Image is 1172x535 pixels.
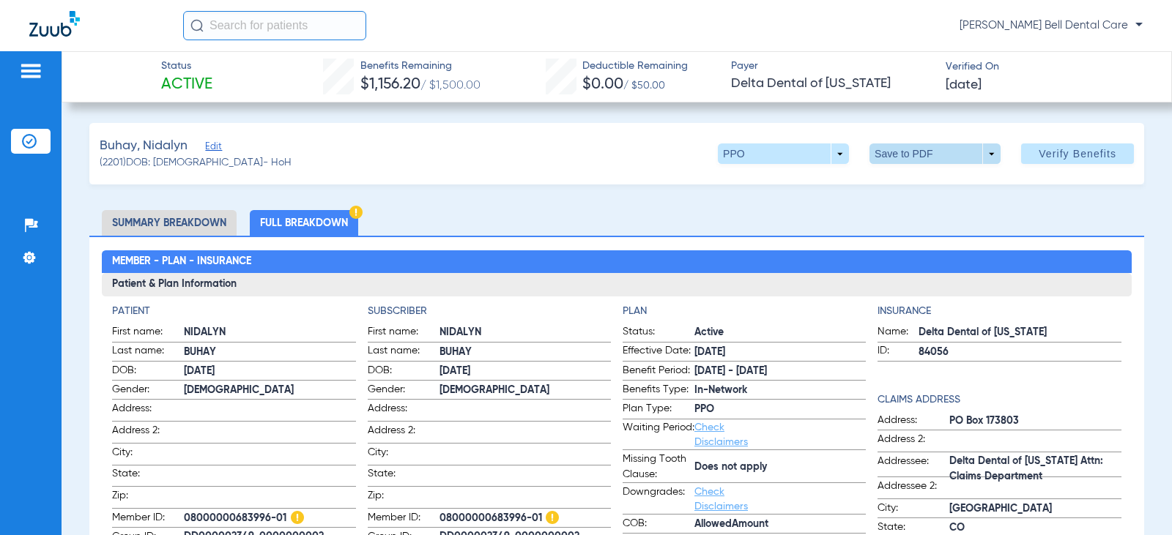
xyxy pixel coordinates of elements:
[582,77,623,92] span: $0.00
[205,141,218,155] span: Edit
[919,325,1121,340] span: Delta Dental of [US_STATE]
[1099,465,1172,535] iframe: Chat Widget
[623,81,665,91] span: / $50.00
[946,76,982,94] span: [DATE]
[946,59,1148,75] span: Verified On
[250,210,358,236] li: Full Breakdown
[112,363,184,381] span: DOB:
[184,383,355,398] span: [DEMOGRAPHIC_DATA]
[878,343,919,361] span: ID:
[368,423,439,443] span: Address 2:
[420,80,481,91] span: / $1,500.00
[623,420,694,449] span: Waiting Period:
[623,343,694,361] span: Effective Date:
[878,454,949,477] span: Addressee:
[360,59,481,74] span: Benefits Remaining
[184,325,355,340] span: NIDALYN
[694,517,866,532] span: AllowedAmount
[100,155,292,171] span: (2201) DOB: [DEMOGRAPHIC_DATA] - HoH
[29,11,80,37] img: Zuub Logo
[184,511,355,526] span: 08000000683996-01
[878,432,949,452] span: Address 2:
[1039,148,1116,160] span: Verify Benefits
[161,59,212,74] span: Status
[368,382,439,400] span: Gender:
[623,452,694,482] span: Missing Tooth Clause:
[368,488,439,508] span: Zip:
[112,382,184,400] span: Gender:
[878,304,1121,319] h4: Insurance
[439,364,611,379] span: [DATE]
[102,250,1131,274] h2: Member - Plan - Insurance
[161,75,212,95] span: Active
[960,18,1143,33] span: [PERSON_NAME] Bell Dental Care
[112,488,184,508] span: Zip:
[623,304,866,319] h4: Plan
[349,206,363,219] img: Hazard
[878,413,949,430] span: Address:
[623,516,694,534] span: COB:
[694,364,866,379] span: [DATE] - [DATE]
[919,345,1121,360] span: 84056
[694,487,748,512] a: Check Disclaimers
[360,77,420,92] span: $1,156.20
[869,143,1001,164] button: Save to PDF
[694,402,866,417] span: PPO
[368,445,439,465] span: City:
[112,445,184,465] span: City:
[190,19,204,32] img: Search Icon
[582,59,688,74] span: Deductible Remaining
[112,304,355,319] h4: Patient
[112,401,184,421] span: Address:
[184,364,355,379] span: [DATE]
[368,363,439,381] span: DOB:
[112,423,184,443] span: Address 2:
[949,461,1121,476] span: Delta Dental of [US_STATE] Attn: Claims Department
[731,75,933,93] span: Delta Dental of [US_STATE]
[368,324,439,342] span: First name:
[878,479,949,498] span: Addressee 2:
[439,511,611,526] span: 08000000683996-01
[878,324,919,342] span: Name:
[439,345,611,360] span: BUHAY
[623,363,694,381] span: Benefit Period:
[112,466,184,486] span: State:
[102,210,237,236] li: Summary Breakdown
[623,401,694,419] span: Plan Type:
[19,62,42,80] img: hamburger-icon
[546,511,559,524] img: Hazard
[949,414,1121,429] span: PO Box 173803
[694,325,866,340] span: Active
[183,11,366,40] input: Search for patients
[184,345,355,360] span: BUHAY
[694,422,748,447] a: Check Disclaimers
[623,324,694,342] span: Status:
[731,59,933,74] span: Payer
[368,510,439,528] span: Member ID:
[112,343,184,361] span: Last name:
[694,460,866,475] span: Does not apply
[623,382,694,400] span: Benefits Type:
[439,325,611,340] span: NIDALYN
[291,511,304,524] img: Hazard
[878,501,949,518] span: City:
[878,392,1121,408] h4: Claims Address
[368,343,439,361] span: Last name:
[949,501,1121,517] span: [GEOGRAPHIC_DATA]
[1021,143,1134,164] button: Verify Benefits
[368,401,439,421] span: Address:
[694,345,866,360] span: [DATE]
[102,273,1131,296] h3: Patient & Plan Information
[623,485,694,514] span: Downgrades:
[112,510,184,528] span: Member ID:
[100,137,188,155] span: Buhay, Nidalyn
[368,466,439,486] span: State:
[694,383,866,398] span: In-Network
[368,304,611,319] h4: Subscriber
